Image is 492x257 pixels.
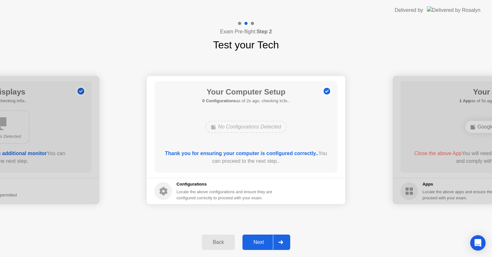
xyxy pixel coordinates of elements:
div: Next [244,239,273,245]
div: Locate the above configurations and ensure they are configured correctly to proceed with your exam. [176,189,274,201]
div: Delivered by [395,6,423,14]
img: Delivered by Rosalyn [427,6,480,14]
div: You can proceed to the next step.. [164,150,329,165]
h5: Configurations [176,181,274,187]
h5: as of 2s ago, checking in3s.. [202,98,290,104]
div: Open Intercom Messenger [470,235,486,251]
h1: Your Computer Setup [202,86,290,98]
h4: Exam Pre-flight: [220,28,272,36]
b: Thank you for ensuring your computer is configured correctly.. [165,151,318,156]
button: Back [202,235,235,250]
div: No Configurations Detected [205,121,287,133]
b: 0 Configurations [202,98,236,103]
b: Step 2 [257,29,272,34]
h1: Test your Tech [213,37,279,53]
button: Next [242,235,290,250]
div: Back [204,239,233,245]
